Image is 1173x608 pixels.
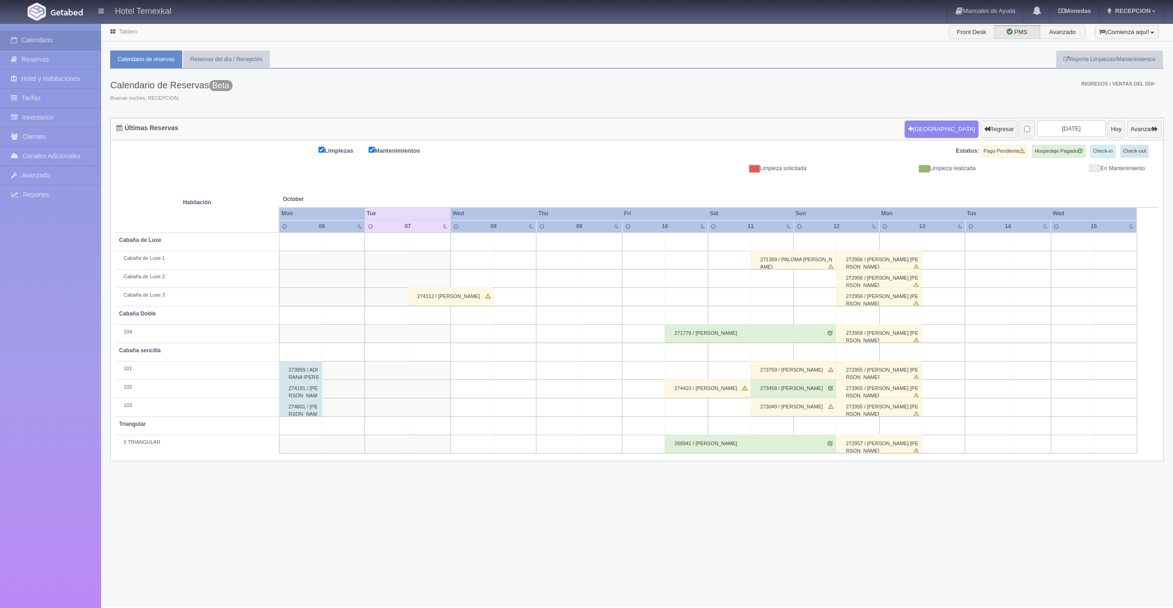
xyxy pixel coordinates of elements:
[983,165,1152,172] div: En Mantenimiento
[365,207,451,220] th: Tue
[119,255,275,262] div: Cabaña de Luxe 1
[279,207,365,220] th: Mon
[119,292,275,299] div: Cabaña de Luxe 3
[1120,145,1149,158] label: Check-out
[813,165,982,172] div: Limpieza realizada
[949,25,995,39] label: Front Desk
[836,287,922,306] div: 272956 / [PERSON_NAME] [PERSON_NAME]
[279,379,322,398] div: 274191 / [PERSON_NAME]
[965,207,1051,220] th: Tue
[836,324,922,343] div: 272958 / [PERSON_NAME] [PERSON_NAME]
[836,435,922,453] div: 272957 / [PERSON_NAME] [PERSON_NAME]
[665,324,836,343] div: 271779 / [PERSON_NAME]
[737,223,764,230] div: 11
[836,269,922,287] div: 272956 / [PERSON_NAME] [PERSON_NAME]
[1059,7,1091,14] b: Monedas
[1056,51,1163,69] a: Reporte Limpiezas/Mantenimientos
[1080,223,1107,230] div: 15
[1040,25,1086,39] label: Avanzado
[119,29,137,35] a: Tablero
[794,207,880,220] th: Sun
[110,51,182,69] a: Calendario de reservas
[644,165,813,172] div: Limpieza solicitada
[981,145,1027,158] label: Pago Pendiente
[1081,81,1156,86] span: Ingresos / Ventas del día
[708,207,794,220] th: Sat
[879,207,965,220] th: Mon
[1113,7,1150,14] span: RECEPCION
[308,223,336,230] div: 06
[994,25,1040,39] label: PMS
[836,251,922,269] div: 272956 / [PERSON_NAME] [PERSON_NAME]
[1051,207,1137,220] th: Wed
[119,237,161,243] b: Cabaña de Luxe
[751,251,836,269] div: 271389 / PALOMA [PERSON_NAME]
[119,402,275,409] div: 103
[119,365,275,373] div: 101
[1032,145,1086,158] label: Hospedaje Pagado
[279,398,322,416] div: 274601 / [PERSON_NAME]
[751,398,836,416] div: 273049 / [PERSON_NAME]
[450,207,536,220] th: Wed
[369,147,375,153] input: Mantenimientos
[183,51,270,69] a: Reservas del día / Recepción
[110,95,233,102] span: Buenas noches, RECEPCION.
[836,379,922,398] div: 272955 / [PERSON_NAME] [PERSON_NAME]
[119,439,275,446] div: 5 TRIANGULAR
[394,223,421,230] div: 07
[183,199,211,206] strong: Habitación
[995,223,1022,230] div: 14
[408,287,493,306] div: 274112 / [PERSON_NAME]
[369,145,434,155] label: Mantenimientos
[905,120,979,138] button: [GEOGRAPHIC_DATA]
[1107,120,1125,138] button: Hoy
[665,435,836,453] div: 268941 / [PERSON_NAME]
[28,3,46,21] img: Getabed
[209,80,233,91] span: Beta
[119,347,161,354] b: Cabaña sencilla
[536,207,622,220] th: Thu
[319,147,325,153] input: Limpiezas
[751,361,836,379] div: 273759 / [PERSON_NAME]
[319,145,367,155] label: Limpiezas
[622,207,708,220] th: Fri
[119,421,146,427] b: Triangular
[1095,25,1159,39] button: ¡Comienza aquí!
[651,223,678,230] div: 10
[836,398,922,416] div: 272955 / [PERSON_NAME] [PERSON_NAME]
[751,379,836,398] div: 273458 / [PERSON_NAME]
[956,147,979,155] label: Estatus:
[279,361,322,379] div: 273859 / ADIRANA [PERSON_NAME]
[51,9,83,16] img: Getabed
[115,5,171,16] h4: Hotel Temexkal
[480,223,507,230] div: 08
[119,273,275,281] div: Cabaña de Luxe 2
[1127,120,1162,138] button: Avanzar
[566,223,593,230] div: 09
[119,328,275,336] div: 104
[283,195,447,203] span: October
[980,120,1018,138] button: Regresar
[909,223,936,230] div: 13
[116,125,178,132] h4: Últimas Reservas
[823,223,850,230] div: 12
[119,310,156,317] b: Cabaña Doble
[665,379,750,398] div: 274410 / [PERSON_NAME]
[1090,145,1116,158] label: Check-in
[836,361,922,379] div: 272955 / [PERSON_NAME] [PERSON_NAME]
[119,384,275,391] div: 102
[110,80,233,90] h3: Calendario de Reservas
